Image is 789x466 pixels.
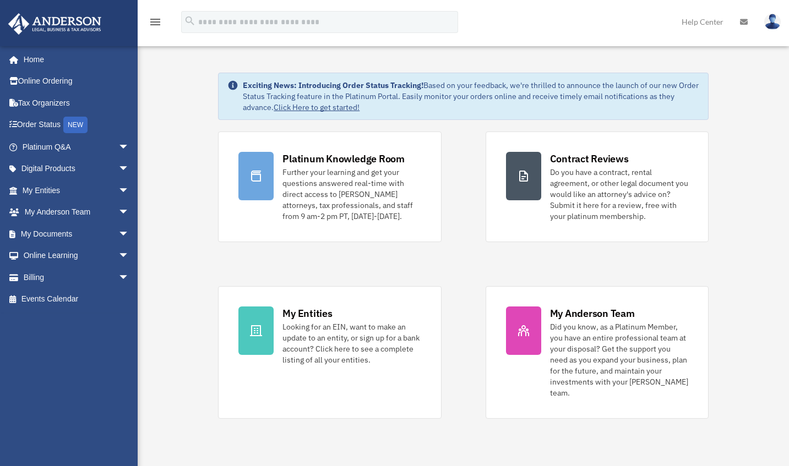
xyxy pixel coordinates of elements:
div: My Anderson Team [550,306,635,320]
a: Online Ordering [8,70,146,92]
a: Online Learningarrow_drop_down [8,245,146,267]
a: Platinum Knowledge Room Further your learning and get your questions answered real-time with dire... [218,131,441,242]
span: arrow_drop_down [118,223,140,245]
div: Platinum Knowledge Room [282,152,405,166]
span: arrow_drop_down [118,136,140,158]
span: arrow_drop_down [118,266,140,289]
a: Click Here to get started! [274,102,360,112]
img: Anderson Advisors Platinum Portal [5,13,105,35]
img: User Pic [764,14,781,30]
a: menu [149,19,162,29]
strong: Exciting News: Introducing Order Status Tracking! [243,80,423,90]
i: menu [149,15,162,29]
div: NEW [63,117,88,133]
a: Events Calendar [8,288,146,310]
a: Billingarrow_drop_down [8,266,146,288]
span: arrow_drop_down [118,245,140,267]
a: Order StatusNEW [8,114,146,136]
div: Looking for an EIN, want to make an update to an entity, or sign up for a bank account? Click her... [282,321,421,365]
a: Tax Organizers [8,92,146,114]
a: Platinum Q&Aarrow_drop_down [8,136,146,158]
a: My Entities Looking for an EIN, want to make an update to an entity, or sign up for a bank accoun... [218,286,441,419]
div: Do you have a contract, rental agreement, or other legal document you would like an attorney's ad... [550,167,688,222]
span: arrow_drop_down [118,158,140,180]
a: My Entitiesarrow_drop_down [8,179,146,201]
span: arrow_drop_down [118,179,140,202]
a: My Documentsarrow_drop_down [8,223,146,245]
a: Contract Reviews Do you have a contract, rental agreement, or other legal document you would like... [486,131,709,242]
a: Home [8,48,140,70]
a: My Anderson Team Did you know, as a Platinum Member, you have an entire professional team at your... [486,286,709,419]
div: My Entities [282,306,332,320]
a: Digital Productsarrow_drop_down [8,158,146,180]
div: Contract Reviews [550,152,629,166]
div: Based on your feedback, we're thrilled to announce the launch of our new Order Status Tracking fe... [243,80,699,113]
div: Did you know, as a Platinum Member, you have an entire professional team at your disposal? Get th... [550,321,688,398]
i: search [184,15,196,27]
a: My Anderson Teamarrow_drop_down [8,201,146,223]
div: Further your learning and get your questions answered real-time with direct access to [PERSON_NAM... [282,167,421,222]
span: arrow_drop_down [118,201,140,224]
